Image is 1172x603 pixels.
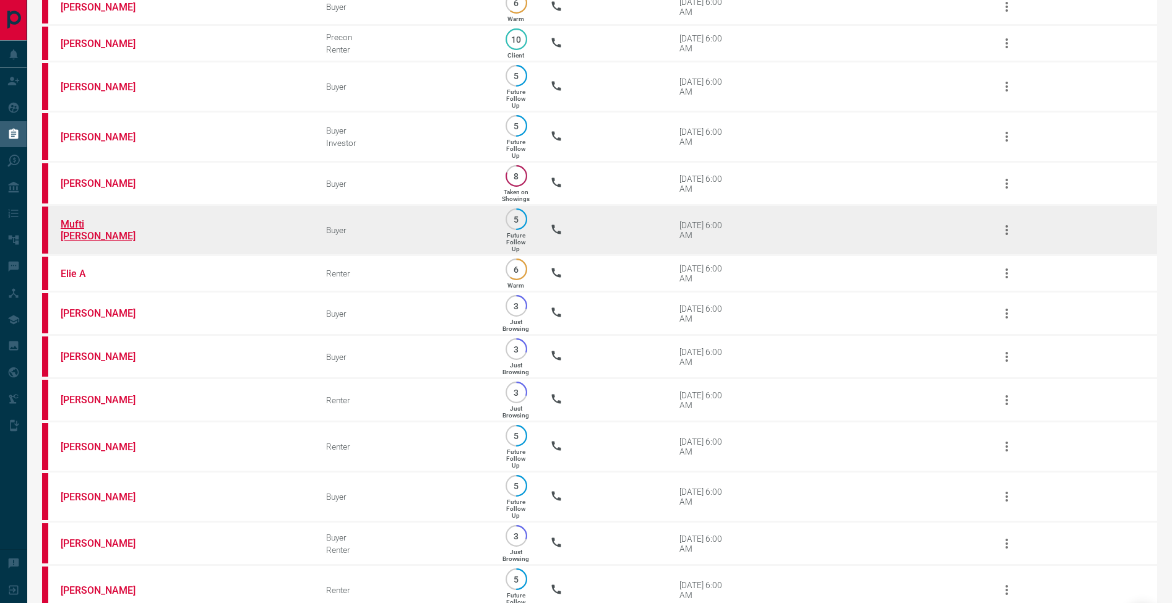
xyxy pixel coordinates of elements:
[507,282,524,289] p: Warm
[326,442,482,451] div: Renter
[679,304,732,323] div: [DATE] 6:00 AM
[679,347,732,367] div: [DATE] 6:00 AM
[326,126,482,135] div: Buyer
[42,380,48,420] div: property.ca
[502,405,529,419] p: Just Browsing
[326,352,482,362] div: Buyer
[507,52,524,59] p: Client
[326,138,482,148] div: Investor
[61,307,153,319] a: [PERSON_NAME]
[42,257,48,290] div: property.ca
[61,394,153,406] a: [PERSON_NAME]
[42,473,48,520] div: property.ca
[502,189,530,202] p: Taken on Showings
[326,32,482,42] div: Precon
[326,532,482,542] div: Buyer
[42,63,48,110] div: property.ca
[61,268,153,280] a: Elie A
[679,127,732,147] div: [DATE] 6:00 AM
[512,481,521,490] p: 5
[326,309,482,319] div: Buyer
[512,531,521,541] p: 3
[42,336,48,377] div: property.ca
[42,423,48,470] div: property.ca
[61,584,153,596] a: [PERSON_NAME]
[679,174,732,194] div: [DATE] 6:00 AM
[326,82,482,92] div: Buyer
[506,232,525,252] p: Future Follow Up
[679,77,732,96] div: [DATE] 6:00 AM
[61,441,153,453] a: [PERSON_NAME]
[679,580,732,600] div: [DATE] 6:00 AM
[61,38,153,49] a: [PERSON_NAME]
[326,268,482,278] div: Renter
[506,88,525,109] p: Future Follow Up
[512,575,521,584] p: 5
[326,225,482,235] div: Buyer
[506,498,525,519] p: Future Follow Up
[61,537,153,549] a: [PERSON_NAME]
[512,344,521,354] p: 3
[61,351,153,362] a: [PERSON_NAME]
[679,534,732,554] div: [DATE] 6:00 AM
[326,545,482,555] div: Renter
[502,549,529,562] p: Just Browsing
[679,263,732,283] div: [DATE] 6:00 AM
[42,163,48,203] div: property.ca
[61,177,153,189] a: [PERSON_NAME]
[61,1,153,13] a: [PERSON_NAME]
[326,492,482,502] div: Buyer
[326,179,482,189] div: Buyer
[42,293,48,333] div: property.ca
[512,71,521,80] p: 5
[502,319,529,332] p: Just Browsing
[61,218,153,242] a: Mufti [PERSON_NAME]
[506,448,525,469] p: Future Follow Up
[507,15,524,22] p: Warm
[679,220,732,240] div: [DATE] 6:00 AM
[42,113,48,160] div: property.ca
[512,35,521,44] p: 10
[326,585,482,595] div: Renter
[512,265,521,274] p: 6
[61,491,153,503] a: [PERSON_NAME]
[61,131,153,143] a: [PERSON_NAME]
[679,487,732,507] div: [DATE] 6:00 AM
[679,390,732,410] div: [DATE] 6:00 AM
[512,171,521,181] p: 8
[42,27,48,60] div: property.ca
[326,2,482,12] div: Buyer
[512,301,521,310] p: 3
[326,395,482,405] div: Renter
[506,139,525,159] p: Future Follow Up
[512,388,521,397] p: 3
[42,523,48,563] div: property.ca
[512,121,521,130] p: 5
[512,215,521,224] p: 5
[502,362,529,375] p: Just Browsing
[326,45,482,54] div: Renter
[42,207,48,254] div: property.ca
[61,81,153,93] a: [PERSON_NAME]
[679,33,732,53] div: [DATE] 6:00 AM
[512,431,521,440] p: 5
[679,437,732,456] div: [DATE] 6:00 AM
